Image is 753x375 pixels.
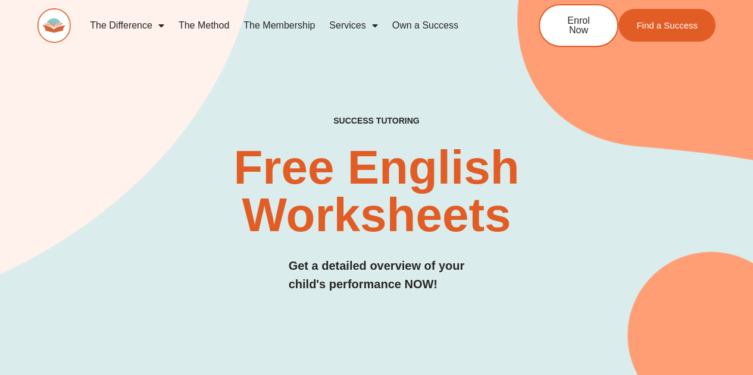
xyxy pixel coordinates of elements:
nav: Menu [83,12,499,39]
h2: Free English Worksheets​ [153,144,600,239]
a: Own a Success [385,12,465,39]
a: The Method [171,12,236,39]
h3: Get a detailed overview of your child's performance NOW! [289,257,465,294]
a: Services [322,12,385,39]
iframe: Chat Widget [693,318,753,375]
a: The Difference [83,12,171,39]
a: The Membership [236,12,322,39]
span: Enrol Now [558,16,599,35]
a: Enrol Now [539,4,618,47]
span: Find a Success [636,21,698,30]
h4: SUCCESS TUTORING​ [276,116,477,126]
a: Find a Success [618,9,715,42]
